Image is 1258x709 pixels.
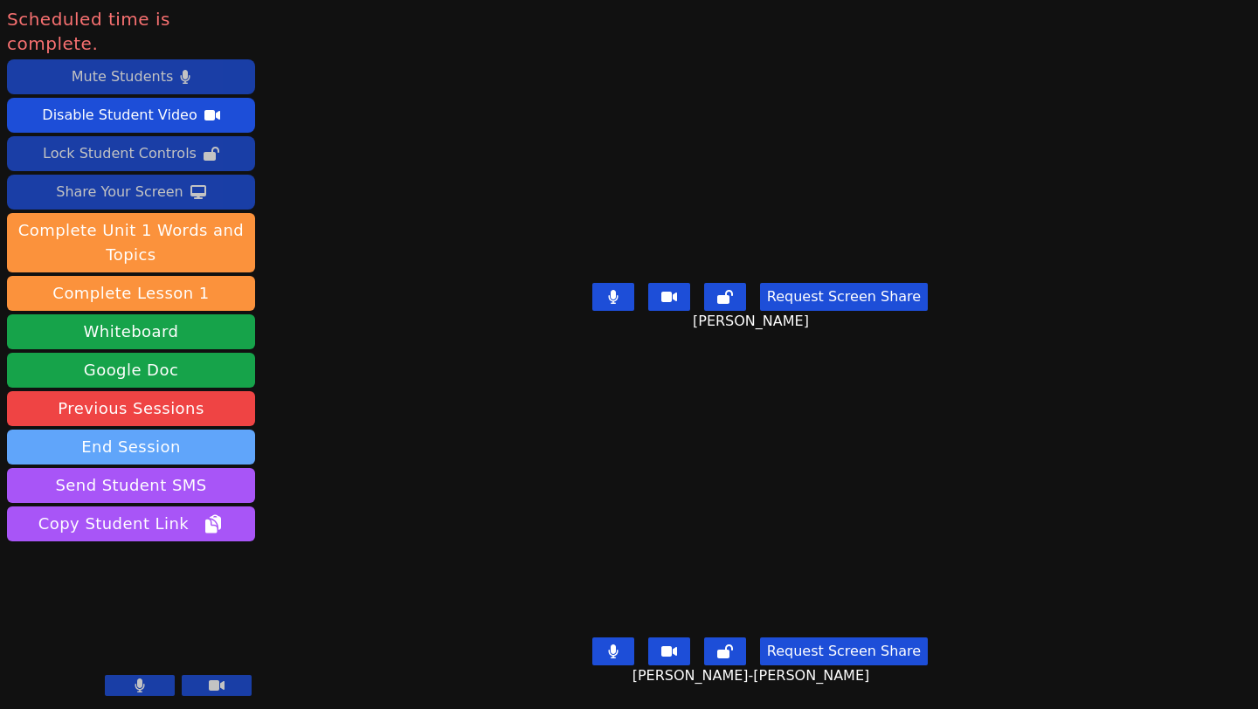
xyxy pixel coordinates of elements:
[42,101,197,129] div: Disable Student Video
[7,98,255,133] button: Disable Student Video
[43,140,197,168] div: Lock Student Controls
[7,314,255,349] button: Whiteboard
[7,213,255,272] button: Complete Unit 1 Words and Topics
[7,506,255,541] button: Copy Student Link
[7,276,255,311] button: Complete Lesson 1
[693,311,813,332] span: [PERSON_NAME]
[56,178,183,206] div: Share Your Screen
[7,391,255,426] a: Previous Sessions
[7,7,255,56] span: Scheduled time is complete.
[7,59,255,94] button: Mute Students
[7,468,255,503] button: Send Student SMS
[760,283,928,311] button: Request Screen Share
[7,430,255,465] button: End Session
[72,63,173,91] div: Mute Students
[632,665,874,686] span: [PERSON_NAME]-[PERSON_NAME]
[7,353,255,388] a: Google Doc
[760,637,928,665] button: Request Screen Share
[38,512,224,536] span: Copy Student Link
[7,175,255,210] button: Share Your Screen
[7,136,255,171] button: Lock Student Controls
